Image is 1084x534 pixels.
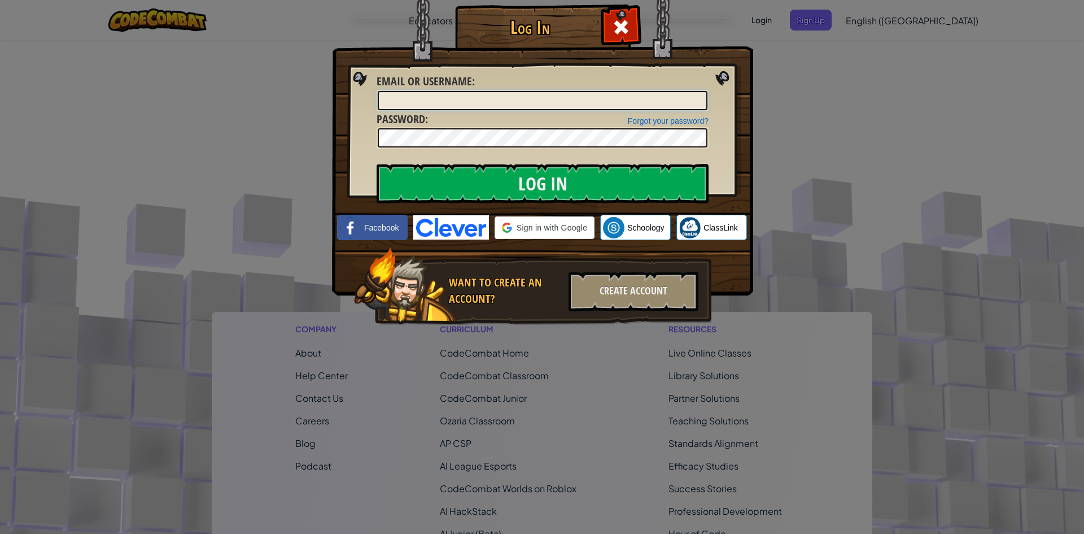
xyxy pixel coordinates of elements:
img: facebook_small.png [340,217,361,238]
img: clever-logo-blue.png [413,215,489,240]
label: : [377,111,428,128]
h1: Log In [458,18,602,37]
div: Create Account [569,272,698,311]
label: : [377,73,475,90]
div: Sign in with Google [495,216,595,239]
span: Password [377,111,425,127]
img: schoology.png [603,217,624,238]
img: classlink-logo-small.png [679,217,701,238]
span: Sign in with Google [517,222,587,233]
span: Email or Username [377,73,472,89]
input: Log In [377,164,709,203]
div: Want to create an account? [449,275,562,307]
a: Forgot your password? [628,116,709,125]
span: Schoology [627,222,664,233]
span: Facebook [364,222,399,233]
span: ClassLink [703,222,738,233]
